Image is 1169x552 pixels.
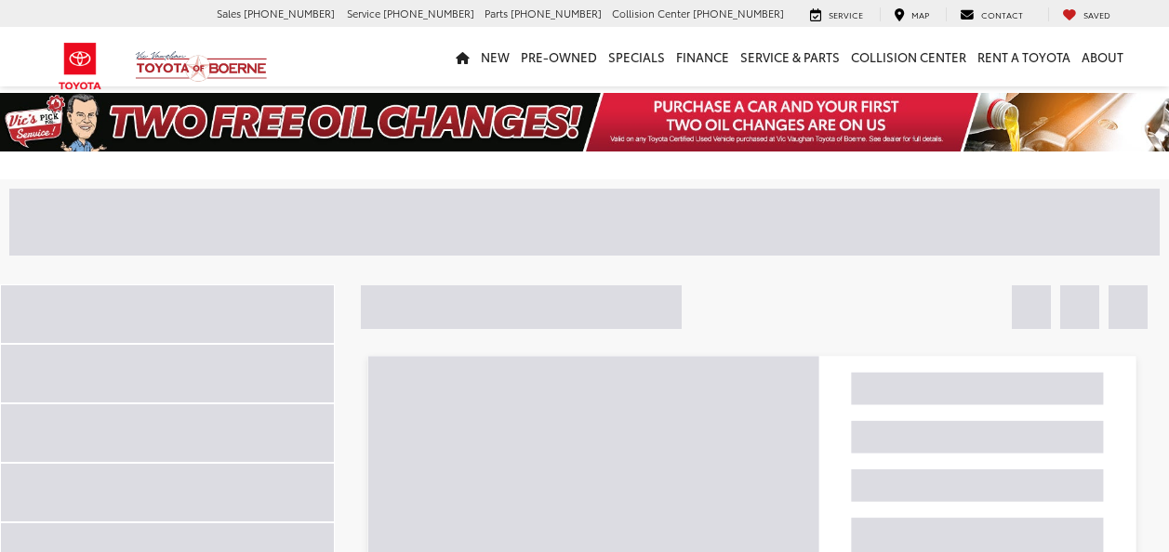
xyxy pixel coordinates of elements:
a: Contact [946,7,1037,22]
span: Parts [485,6,508,20]
a: Finance [671,27,735,86]
span: Sales [217,6,241,20]
span: [PHONE_NUMBER] [244,6,335,20]
a: New [475,27,515,86]
a: About [1076,27,1129,86]
a: Service [796,7,877,22]
span: Collision Center [612,6,690,20]
a: Home [450,27,475,86]
img: Toyota [46,36,115,97]
a: Collision Center [845,27,972,86]
span: [PHONE_NUMBER] [511,6,602,20]
a: Specials [603,27,671,86]
span: Contact [981,8,1023,20]
span: [PHONE_NUMBER] [693,6,784,20]
a: Service & Parts: Opens in a new tab [735,27,845,86]
a: My Saved Vehicles [1048,7,1124,22]
span: Service [347,6,380,20]
span: Service [829,8,863,20]
a: Pre-Owned [515,27,603,86]
span: Saved [1083,8,1110,20]
a: Map [880,7,943,22]
a: Rent a Toyota [972,27,1076,86]
span: [PHONE_NUMBER] [383,6,474,20]
span: Map [911,8,929,20]
img: Vic Vaughan Toyota of Boerne [135,50,268,83]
